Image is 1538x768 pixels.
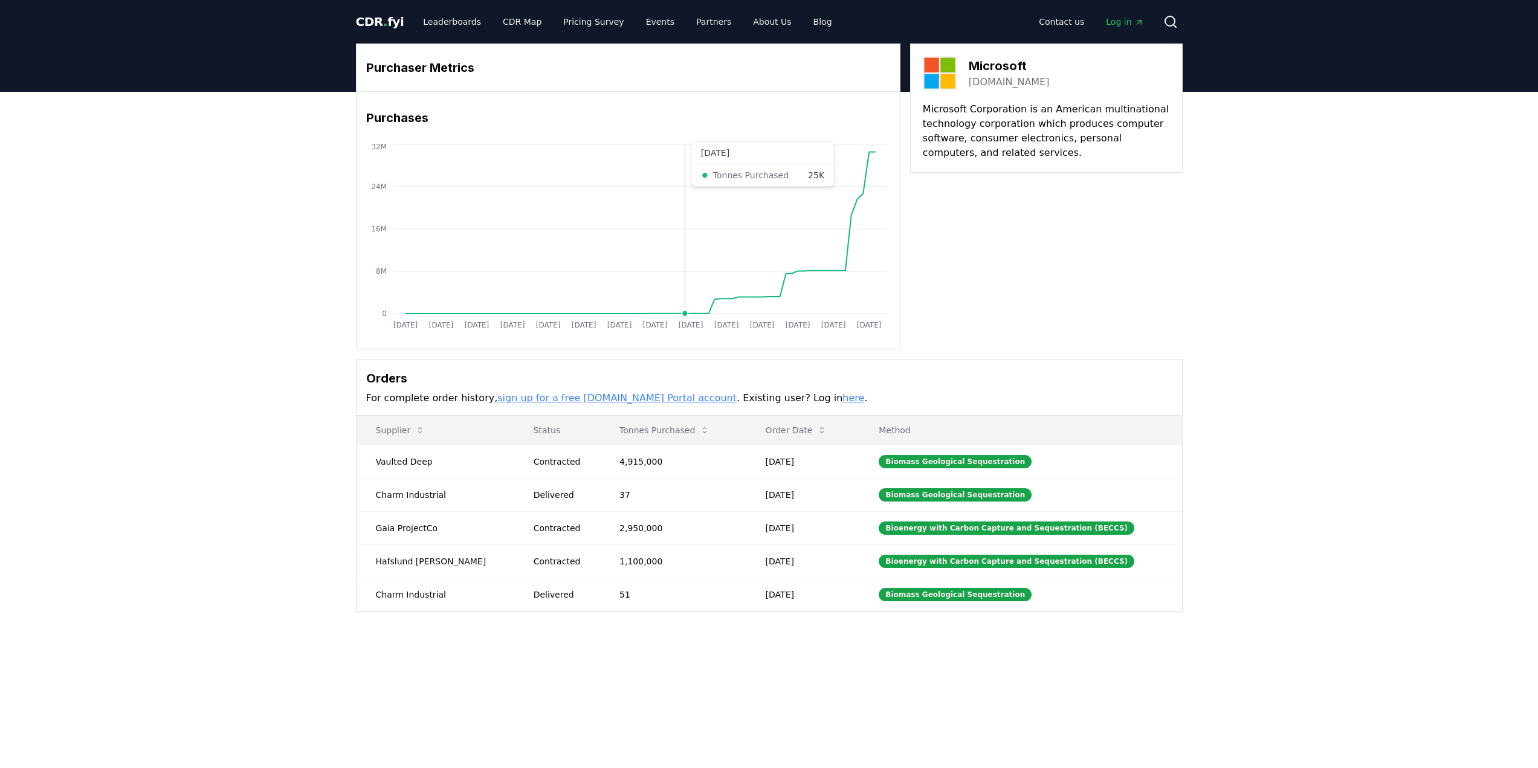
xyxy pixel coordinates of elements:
td: 2,950,000 [600,511,746,544]
tspan: [DATE] [785,321,810,329]
button: Tonnes Purchased [610,418,719,442]
tspan: 24M [371,182,387,191]
button: Supplier [366,418,435,442]
span: CDR fyi [356,15,404,29]
a: sign up for a free [DOMAIN_NAME] Portal account [497,392,737,404]
p: Microsoft Corporation is an American multinational technology corporation which produces computer... [923,102,1170,160]
a: Pricing Survey [554,11,633,33]
tspan: [DATE] [500,321,525,329]
tspan: [DATE] [749,321,774,329]
a: here [842,392,864,404]
tspan: 0 [382,309,387,318]
td: 1,100,000 [600,544,746,578]
tspan: [DATE] [535,321,560,329]
td: [DATE] [746,578,860,611]
h3: Purchases [366,109,890,127]
div: Bioenergy with Carbon Capture and Sequestration (BECCS) [879,521,1134,535]
td: [DATE] [746,511,860,544]
div: Contracted [534,555,590,567]
td: 51 [600,578,746,611]
td: [DATE] [746,445,860,478]
td: Gaia ProjectCo [357,511,514,544]
td: [DATE] [746,544,860,578]
a: CDR.fyi [356,13,404,30]
tspan: [DATE] [393,321,418,329]
a: Events [636,11,684,33]
a: [DOMAIN_NAME] [969,75,1050,89]
div: Contracted [534,522,590,534]
a: About Us [743,11,801,33]
tspan: [DATE] [428,321,453,329]
td: Vaulted Deep [357,445,514,478]
tspan: [DATE] [714,321,738,329]
td: 37 [600,478,746,511]
div: Delivered [534,489,590,501]
nav: Main [1029,11,1153,33]
a: Contact us [1029,11,1094,33]
td: Charm Industrial [357,478,514,511]
div: Delivered [534,589,590,601]
button: Order Date [756,418,837,442]
nav: Main [413,11,841,33]
h3: Orders [366,369,1172,387]
a: Log in [1096,11,1153,33]
tspan: [DATE] [464,321,489,329]
span: . [383,15,387,29]
tspan: 16M [371,225,387,233]
td: 4,915,000 [600,445,746,478]
tspan: [DATE] [821,321,845,329]
tspan: [DATE] [642,321,667,329]
h3: Microsoft [969,57,1050,75]
div: Biomass Geological Sequestration [879,455,1032,468]
a: Partners [687,11,741,33]
tspan: 32M [371,143,387,151]
tspan: [DATE] [571,321,596,329]
div: Biomass Geological Sequestration [879,488,1032,502]
span: Log in [1106,16,1143,28]
div: Bioenergy with Carbon Capture and Sequestration (BECCS) [879,555,1134,568]
div: Biomass Geological Sequestration [879,588,1032,601]
img: Microsoft-logo [923,56,957,90]
a: Leaderboards [413,11,491,33]
tspan: 8M [376,267,387,276]
a: CDR Map [493,11,551,33]
tspan: [DATE] [856,321,881,329]
p: Status [524,424,590,436]
a: Blog [804,11,842,33]
p: For complete order history, . Existing user? Log in . [366,391,1172,405]
div: Contracted [534,456,590,468]
td: Charm Industrial [357,578,514,611]
td: [DATE] [746,478,860,511]
p: Method [869,424,1172,436]
h3: Purchaser Metrics [366,59,890,77]
tspan: [DATE] [607,321,632,329]
tspan: [DATE] [678,321,703,329]
td: Hafslund [PERSON_NAME] [357,544,514,578]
